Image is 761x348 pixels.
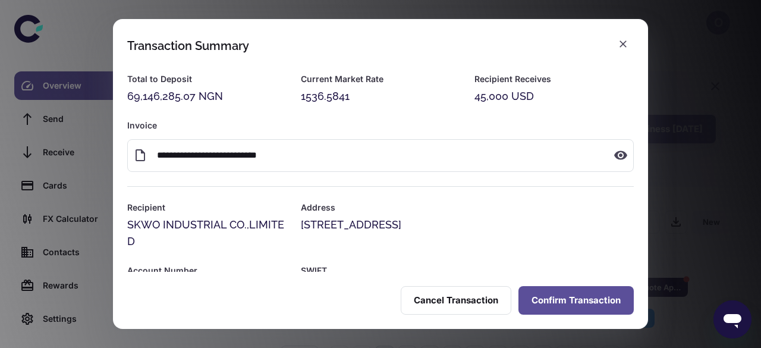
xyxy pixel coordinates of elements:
div: SKWO INDUSTRIAL CO.,LIMITED [127,217,287,250]
h6: SWIFT [301,264,634,277]
h6: Recipient Receives [474,73,634,86]
h6: Invoice [127,119,634,132]
h6: Account Number [127,264,287,277]
h6: Current Market Rate [301,73,460,86]
div: 1536.5841 [301,88,460,105]
button: Cancel Transaction [401,286,511,315]
button: Confirm Transaction [518,286,634,315]
h6: Recipient [127,201,287,214]
div: 45,000 USD [474,88,634,105]
h6: Address [301,201,634,214]
h6: Total to Deposit [127,73,287,86]
iframe: Button to launch messaging window [713,300,751,338]
div: Transaction Summary [127,39,249,53]
div: [STREET_ADDRESS] [301,217,634,233]
div: 69,146,285.07 NGN [127,88,287,105]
